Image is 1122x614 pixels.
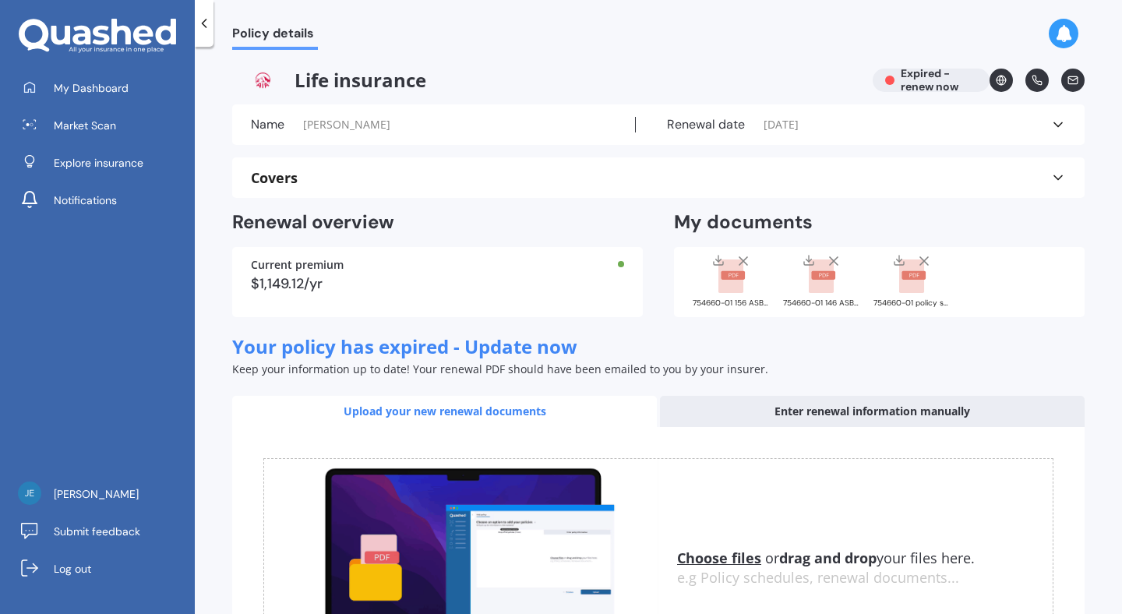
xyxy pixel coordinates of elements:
[251,259,624,270] div: Current premium
[232,396,657,427] div: Upload your new renewal documents
[12,478,195,510] a: [PERSON_NAME]
[12,516,195,547] a: Submit feedback
[667,117,745,132] label: Renewal date
[54,192,117,208] span: Notifications
[54,486,139,502] span: [PERSON_NAME]
[12,72,195,104] a: My Dashboard
[54,118,116,133] span: Market Scan
[12,110,195,141] a: Market Scan
[660,396,1085,427] div: Enter renewal information manually
[674,210,813,235] h2: My documents
[54,524,140,539] span: Submit feedback
[54,80,129,96] span: My Dashboard
[677,570,1053,587] div: e.g Policy schedules, renewal documents...
[764,117,799,132] span: [DATE]
[54,155,143,171] span: Explore insurance
[232,26,318,47] span: Policy details
[303,117,390,132] span: [PERSON_NAME]
[232,333,577,359] span: Your policy has expired - Update now
[251,170,1066,185] div: Covers
[12,147,195,178] a: Explore insurance
[54,561,91,577] span: Log out
[18,482,41,505] img: 35cba09dc92ee9cdfa3ac96e515bd96c
[677,549,761,567] u: Choose files
[12,185,195,216] a: Notifications
[232,362,768,376] span: Keep your information up to date! Your renewal PDF should have been emailed to you by your insurer.
[251,277,624,291] div: $1,149.12/yr
[783,299,861,307] div: 754660-01 146 ASBMAJAP VERSION 4 (1).pdf
[251,117,284,132] label: Name
[693,299,771,307] div: 754660-01 156 ASBMAJUMB VERSION 3 (1).pdf
[677,549,975,567] span: or your files here.
[779,549,877,567] b: drag and drop
[12,553,195,584] a: Log out
[232,210,643,235] h2: Renewal overview
[232,69,295,92] img: AIA.webp
[873,299,951,307] div: 754660-01 policy summary.pdf
[232,69,860,92] span: Life insurance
